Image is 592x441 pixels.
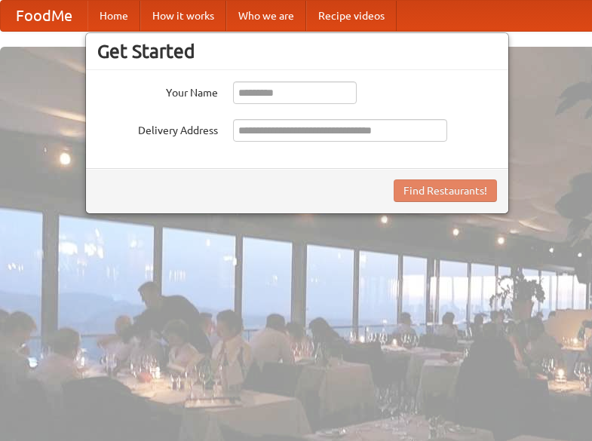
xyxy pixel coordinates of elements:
[226,1,306,31] a: Who we are
[87,1,140,31] a: Home
[394,179,497,202] button: Find Restaurants!
[140,1,226,31] a: How it works
[306,1,397,31] a: Recipe videos
[97,81,218,100] label: Your Name
[97,40,497,63] h3: Get Started
[1,1,87,31] a: FoodMe
[97,119,218,138] label: Delivery Address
